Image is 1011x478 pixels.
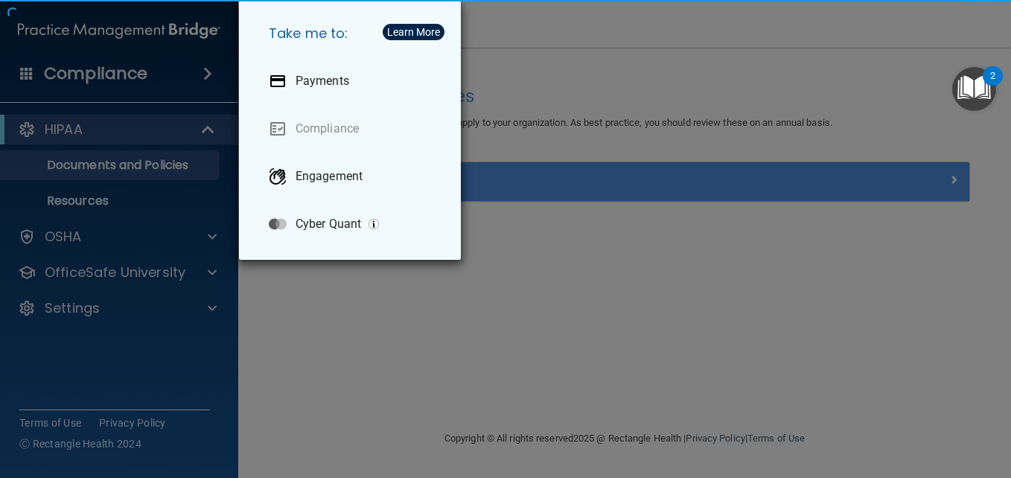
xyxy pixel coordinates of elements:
[383,24,444,40] button: Learn More
[257,203,449,245] a: Cyber Quant
[296,74,349,89] p: Payments
[257,156,449,197] a: Engagement
[387,27,440,37] div: Learn More
[296,217,361,232] p: Cyber Quant
[990,76,995,95] div: 2
[952,67,996,111] button: Open Resource Center, 2 new notifications
[257,60,449,102] a: Payments
[257,13,449,54] h5: Take me to:
[257,108,449,150] a: Compliance
[296,169,363,184] p: Engagement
